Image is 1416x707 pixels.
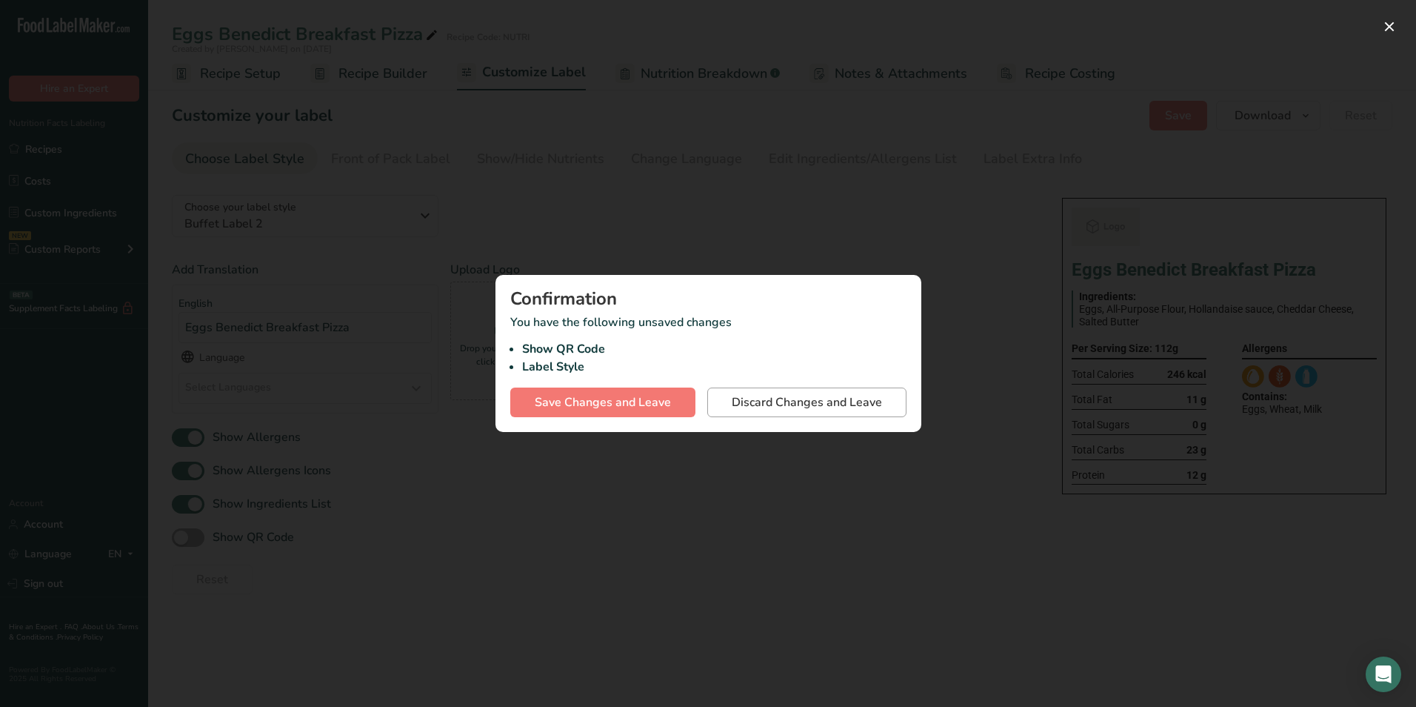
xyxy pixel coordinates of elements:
span: Discard Changes and Leave [732,394,882,411]
li: Show QR Code [522,340,906,358]
span: Save Changes and Leave [535,394,671,411]
div: Open Intercom Messenger [1366,657,1401,692]
li: Label Style [522,358,906,376]
div: Confirmation [510,290,906,308]
button: Save Changes and Leave [510,388,695,417]
p: You have the following unsaved changes [510,313,906,376]
button: Discard Changes and Leave [707,388,906,417]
